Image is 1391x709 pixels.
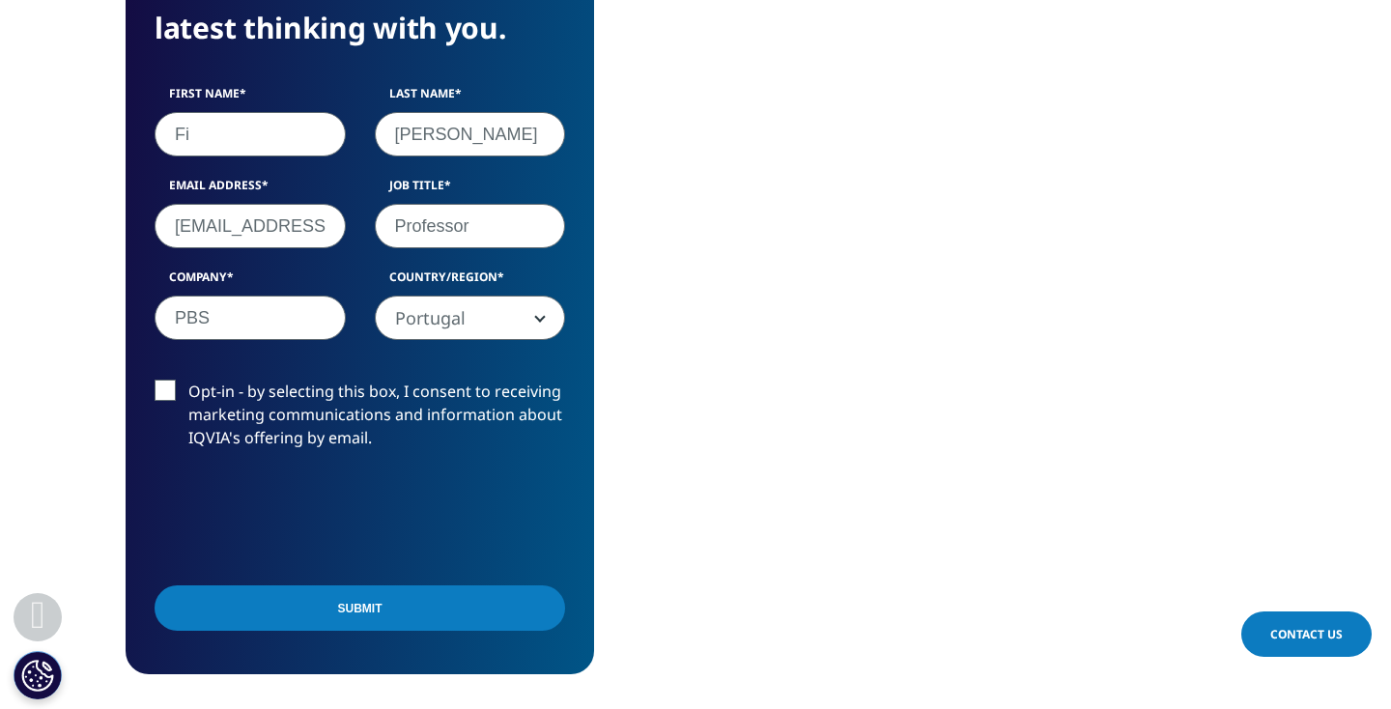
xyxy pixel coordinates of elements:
[14,651,62,699] button: Cookie Settings
[155,480,448,555] iframe: reCAPTCHA
[155,585,565,631] input: Submit
[1270,626,1343,642] span: Contact Us
[375,177,566,204] label: Job Title
[155,269,346,296] label: Company
[155,380,565,460] label: Opt-in - by selecting this box, I consent to receiving marketing communications and information a...
[155,177,346,204] label: Email Address
[376,297,565,341] span: Portugal
[375,85,566,112] label: Last Name
[375,296,566,340] span: Portugal
[375,269,566,296] label: Country/Region
[155,85,346,112] label: First Name
[1241,611,1372,657] a: Contact Us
